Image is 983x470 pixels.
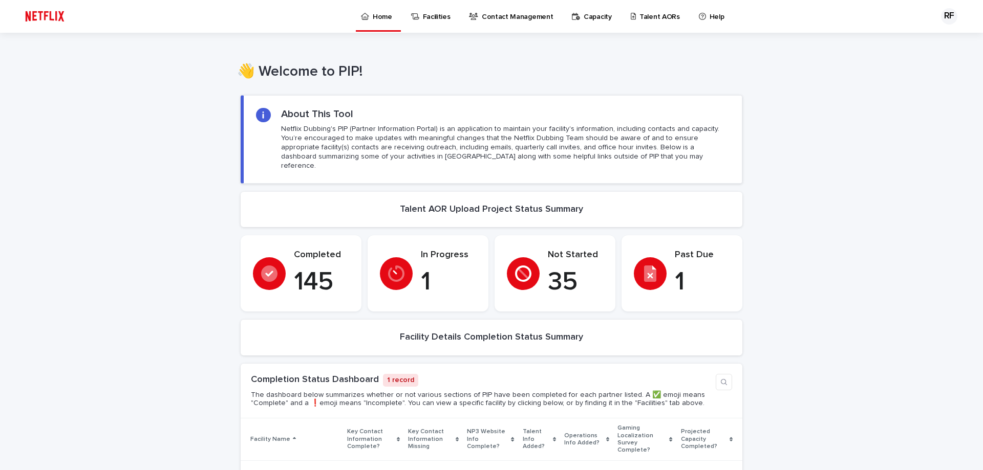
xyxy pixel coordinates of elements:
p: Key Contact Information Complete? [347,426,394,452]
p: Netflix Dubbing's PIP (Partner Information Portal) is an application to maintain your facility's ... [281,124,730,171]
a: Completion Status Dashboard [251,375,379,384]
p: NP3 Website Info Complete? [467,426,508,452]
img: ifQbXi3ZQGMSEF7WDB7W [20,6,69,27]
p: 1 [675,267,730,298]
p: The dashboard below summarizes whether or not various sections of PIP have been completed for eac... [251,391,712,408]
p: Completed [294,250,349,261]
p: In Progress [421,250,476,261]
p: 35 [548,267,603,298]
p: Talent Info Added? [523,426,550,452]
h2: About This Tool [281,108,353,120]
p: Operations Info Added? [564,430,604,449]
p: Gaming Localization Survey Complete? [617,422,667,456]
p: 145 [294,267,349,298]
p: 1 [421,267,476,298]
h1: 👋 Welcome to PIP! [237,63,739,81]
div: RF [941,8,957,25]
h2: Facility Details Completion Status Summary [400,332,583,343]
h2: Talent AOR Upload Project Status Summary [400,204,583,215]
p: Past Due [675,250,730,261]
p: Facility Name [250,434,290,445]
p: 1 record [383,374,418,387]
p: Not Started [548,250,603,261]
p: Key Contact Information Missing [408,426,453,452]
p: Projected Capacity Completed? [681,426,727,452]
